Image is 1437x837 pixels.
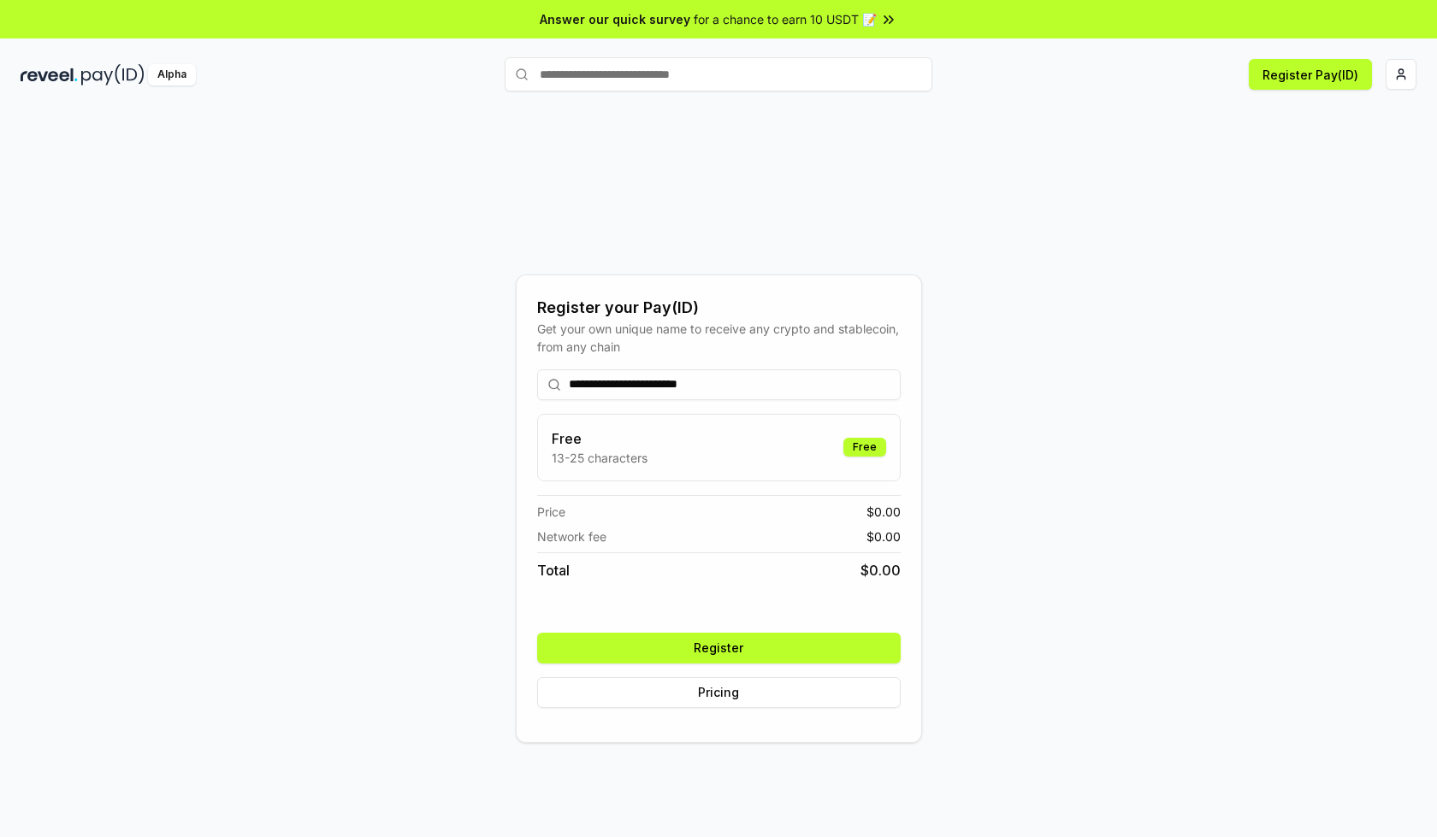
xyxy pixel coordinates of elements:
span: Price [537,503,565,521]
button: Register Pay(ID) [1249,59,1372,90]
span: Answer our quick survey [540,10,690,28]
h3: Free [552,428,648,449]
button: Register [537,633,901,663]
div: Alpha [148,64,196,85]
span: $ 0.00 [860,560,901,581]
div: Get your own unique name to receive any crypto and stablecoin, from any chain [537,320,901,356]
div: Register your Pay(ID) [537,296,901,320]
span: $ 0.00 [866,528,901,545]
div: Free [843,438,886,457]
img: pay_id [81,64,145,85]
span: $ 0.00 [866,503,901,521]
span: Network fee [537,528,606,545]
img: reveel_dark [21,64,78,85]
button: Pricing [537,677,901,708]
span: Total [537,560,570,581]
p: 13-25 characters [552,449,648,467]
span: for a chance to earn 10 USDT 📝 [694,10,877,28]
